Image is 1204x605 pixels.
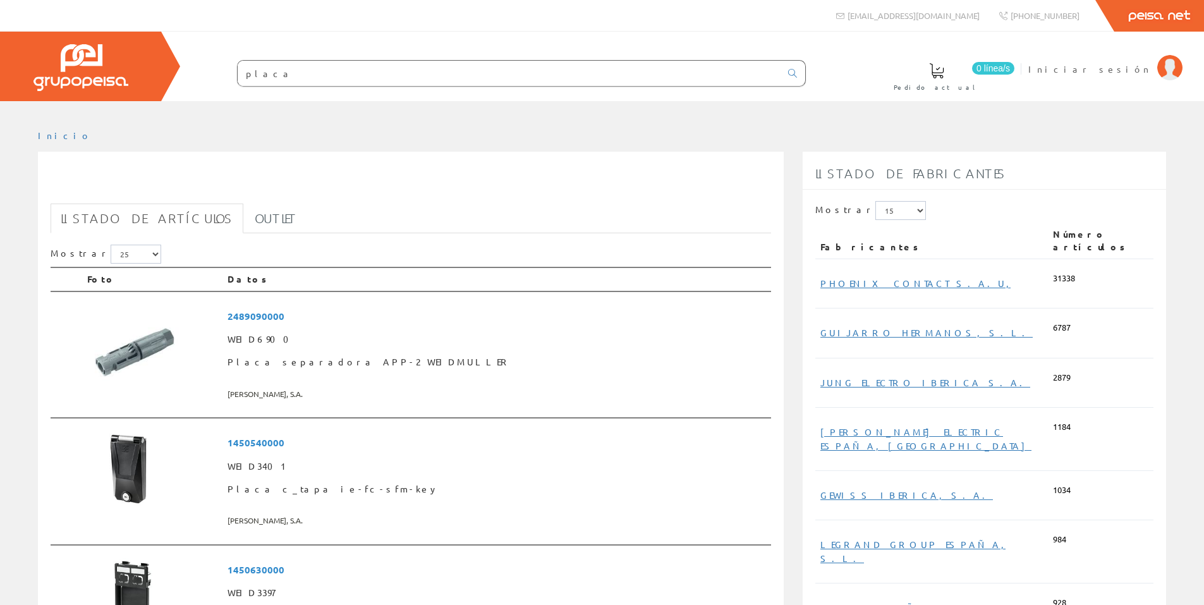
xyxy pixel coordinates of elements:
span: 6787 [1053,322,1071,334]
a: GUIJARRO HERMANOS, S.L. [820,327,1033,338]
th: Número artículos [1048,223,1153,259]
a: JUNG ELECTRO IBERICA S.A. [820,377,1030,388]
input: Buscar ... [238,61,781,86]
span: Listado de fabricantes [815,166,1006,181]
span: WEID3401 [228,455,766,478]
span: 1450630000 [228,558,766,582]
span: [PERSON_NAME], S.A. [228,384,766,405]
a: Iniciar sesión [1028,52,1183,64]
span: [PHONE_NUMBER] [1011,10,1079,21]
a: LEGRAND GROUP ESPAÑA, S.L. [820,539,1006,563]
th: Fabricantes [815,223,1048,259]
span: Pedido actual [894,81,980,94]
select: Mostrar [875,201,926,220]
span: WEID3397 [228,582,766,604]
a: [PERSON_NAME] ELECTRIC ESPAÑA, [GEOGRAPHIC_DATA] [820,426,1031,451]
span: 984 [1053,534,1066,546]
select: Mostrar [111,245,161,264]
span: 1450540000 [228,431,766,455]
img: Grupo Peisa [33,44,128,91]
a: Listado de artículos [51,204,243,233]
span: 2489090000 [228,305,766,328]
th: Foto [82,267,222,291]
span: 2879 [1053,372,1071,384]
a: Outlet [245,204,307,233]
span: 0 línea/s [972,62,1014,75]
span: Placa separadora APP-2 WEIDMULLER [228,351,766,374]
span: 31338 [1053,272,1075,284]
h1: placa [51,172,771,197]
label: Mostrar [815,201,926,220]
span: 1034 [1053,484,1071,496]
label: Mostrar [51,245,161,264]
span: 1184 [1053,421,1071,433]
span: Placa c_tapa ie-fc-sfm-key [228,478,766,501]
span: WEID6900 [228,328,766,351]
span: [PERSON_NAME], S.A. [228,510,766,531]
a: Inicio [38,130,92,141]
th: Datos [222,267,771,291]
img: Foto artículo Placa c_tapa ie-fc-sfm-key (192x125.72903225806) [87,431,209,511]
a: PHOENIX CONTACT S.A.U, [820,278,1011,289]
img: Foto artículo Placa separadora APP-2 WEIDMULLER (150x150) [87,305,182,400]
span: [EMAIL_ADDRESS][DOMAIN_NAME] [848,10,980,21]
a: GEWISS IBERICA, S.A. [820,489,993,501]
span: Iniciar sesión [1028,63,1151,75]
